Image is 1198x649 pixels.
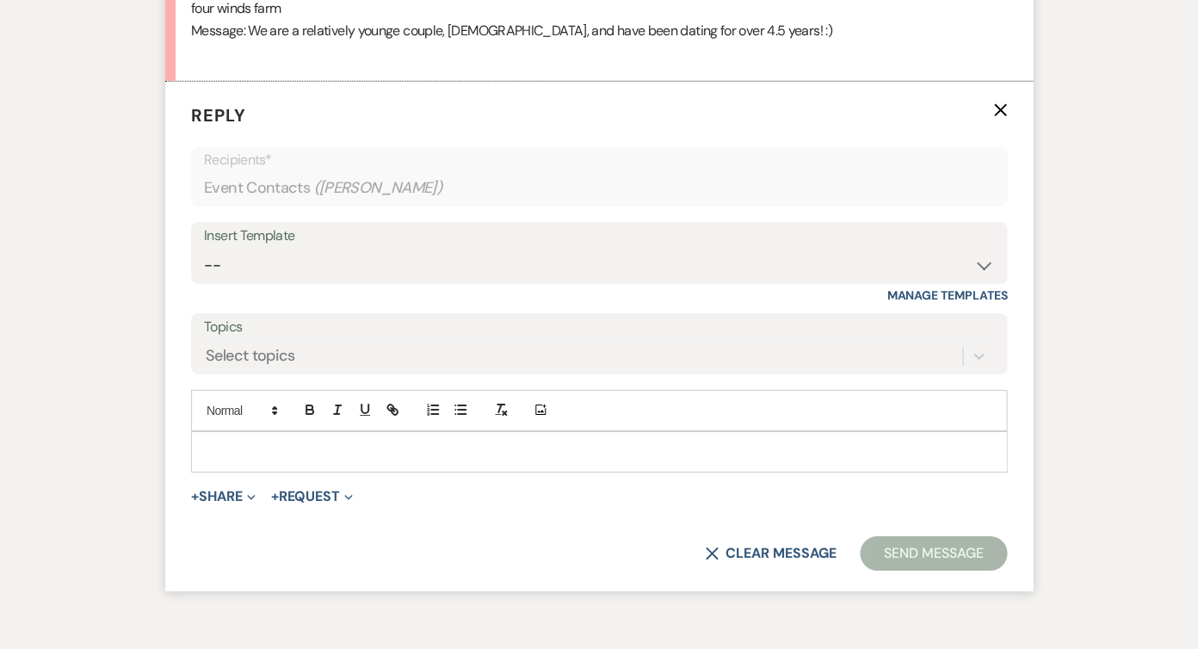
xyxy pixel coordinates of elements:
[271,490,353,504] button: Request
[313,176,442,200] span: ( [PERSON_NAME] )
[191,490,199,504] span: +
[271,490,279,504] span: +
[705,547,836,560] button: Clear message
[191,490,256,504] button: Share
[204,315,994,340] label: Topics
[191,104,246,127] span: Reply
[886,287,1007,303] a: Manage Templates
[204,171,994,205] div: Event Contacts
[860,536,1007,571] button: Send Message
[206,344,295,368] div: Select topics
[204,224,994,249] div: Insert Template
[204,149,994,171] p: Recipients*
